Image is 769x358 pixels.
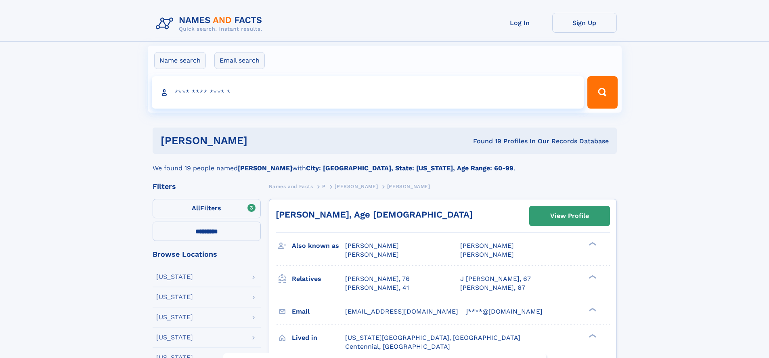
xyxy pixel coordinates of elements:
[156,334,193,341] div: [US_STATE]
[345,242,399,249] span: [PERSON_NAME]
[269,181,313,191] a: Names and Facts
[152,76,584,109] input: search input
[587,333,597,338] div: ❯
[387,184,430,189] span: [PERSON_NAME]
[154,52,206,69] label: Name search
[153,183,261,190] div: Filters
[460,274,531,283] a: J [PERSON_NAME], 67
[238,164,292,172] b: [PERSON_NAME]
[156,274,193,280] div: [US_STATE]
[460,242,514,249] span: [PERSON_NAME]
[587,241,597,247] div: ❯
[292,331,345,345] h3: Lived in
[156,314,193,320] div: [US_STATE]
[550,207,589,225] div: View Profile
[335,184,378,189] span: [PERSON_NAME]
[161,136,360,146] h1: [PERSON_NAME]
[345,343,450,350] span: Centennial, [GEOGRAPHIC_DATA]
[345,274,410,283] a: [PERSON_NAME], 76
[292,305,345,318] h3: Email
[587,307,597,312] div: ❯
[322,184,326,189] span: P
[306,164,513,172] b: City: [GEOGRAPHIC_DATA], State: [US_STATE], Age Range: 60-99
[345,251,399,258] span: [PERSON_NAME]
[587,76,617,109] button: Search Button
[156,294,193,300] div: [US_STATE]
[488,13,552,33] a: Log In
[276,209,473,220] a: [PERSON_NAME], Age [DEMOGRAPHIC_DATA]
[192,204,200,212] span: All
[292,272,345,286] h3: Relatives
[153,251,261,258] div: Browse Locations
[153,199,261,218] label: Filters
[335,181,378,191] a: [PERSON_NAME]
[530,206,610,226] a: View Profile
[292,239,345,253] h3: Also known as
[153,13,269,35] img: Logo Names and Facts
[153,154,617,173] div: We found 19 people named with .
[345,283,409,292] a: [PERSON_NAME], 41
[460,283,525,292] a: [PERSON_NAME], 67
[214,52,265,69] label: Email search
[587,274,597,279] div: ❯
[460,251,514,258] span: [PERSON_NAME]
[345,334,520,341] span: [US_STATE][GEOGRAPHIC_DATA], [GEOGRAPHIC_DATA]
[345,308,458,315] span: [EMAIL_ADDRESS][DOMAIN_NAME]
[552,13,617,33] a: Sign Up
[360,137,609,146] div: Found 19 Profiles In Our Records Database
[322,181,326,191] a: P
